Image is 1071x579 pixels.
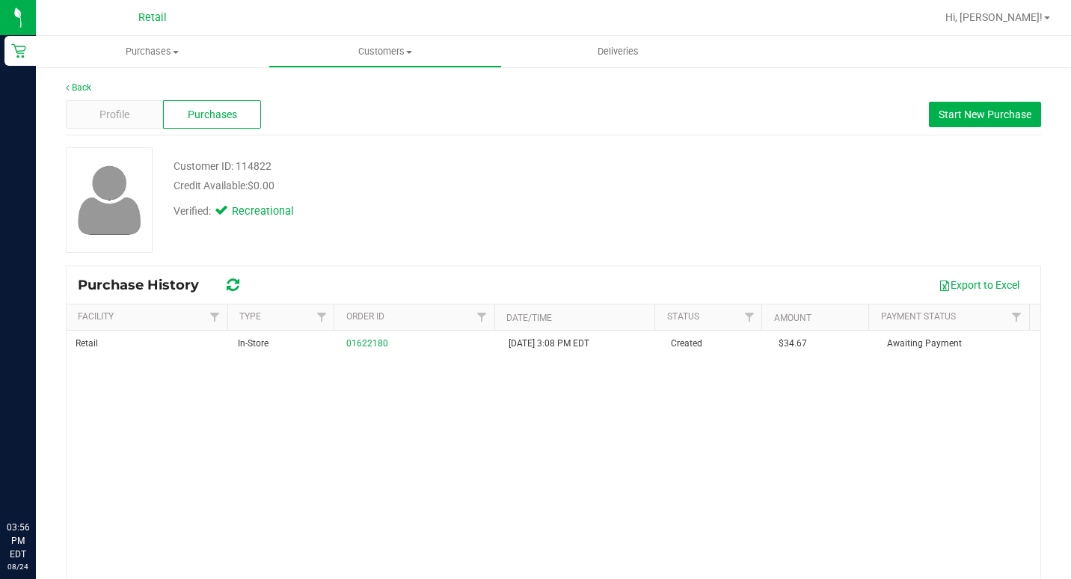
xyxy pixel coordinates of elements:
a: Type [239,311,261,322]
a: Filter [737,304,761,330]
span: Purchase History [78,277,214,293]
a: 01622180 [346,338,388,349]
span: Purchases [188,107,237,123]
span: In-Store [238,337,268,351]
span: Purchases [36,45,268,58]
a: Filter [470,304,494,330]
a: Order ID [346,311,384,322]
a: Back [66,82,91,93]
span: $34.67 [779,337,807,351]
span: [DATE] 3:08 PM EDT [509,337,589,351]
span: $0.00 [248,180,274,192]
div: Credit Available: [174,178,650,194]
button: Start New Purchase [929,102,1041,127]
a: Customers [268,36,501,67]
iframe: Resource center unread badge [44,457,62,475]
a: Amount [774,313,811,323]
a: Date/Time [506,313,552,323]
p: 08/24 [7,561,29,572]
span: Awaiting Payment [887,337,962,351]
iframe: Resource center [15,459,60,504]
span: Start New Purchase [939,108,1031,120]
a: Filter [202,304,227,330]
span: Recreational [232,203,292,220]
a: Status [667,311,699,322]
button: Export to Excel [929,272,1029,298]
span: Hi, [PERSON_NAME]! [945,11,1043,23]
a: Filter [1004,304,1029,330]
span: Customers [269,45,500,58]
span: Created [671,337,702,351]
inline-svg: Retail [11,43,26,58]
a: Payment Status [881,311,956,322]
a: Purchases [36,36,268,67]
img: user-icon.png [70,162,149,239]
a: Facility [78,311,114,322]
span: Retail [76,337,98,351]
div: Verified: [174,203,292,220]
span: Retail [138,11,167,24]
p: 03:56 PM EDT [7,521,29,561]
a: Deliveries [502,36,734,67]
span: Profile [99,107,129,123]
span: Deliveries [577,45,659,58]
a: Filter [309,304,334,330]
div: Customer ID: 114822 [174,159,271,174]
